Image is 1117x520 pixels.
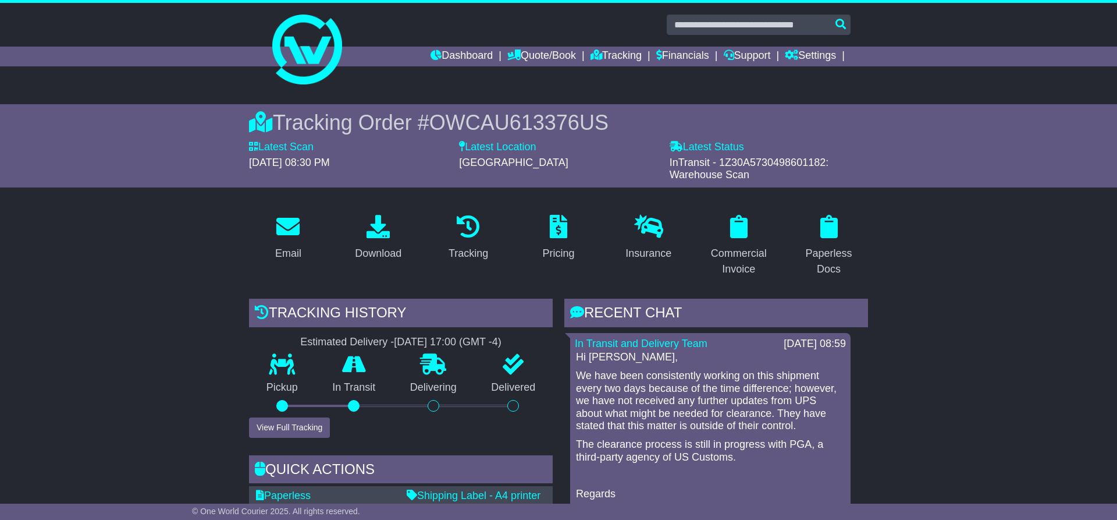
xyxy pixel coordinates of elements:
[393,381,474,394] p: Delivering
[429,111,609,135] span: OWCAU613376US
[576,488,845,501] p: Regards
[192,507,360,516] span: © One World Courier 2025. All rights reserved.
[449,246,488,261] div: Tracking
[355,246,401,261] div: Download
[431,47,493,66] a: Dashboard
[459,157,568,168] span: [GEOGRAPHIC_DATA]
[784,338,846,351] div: [DATE] 08:59
[249,455,553,487] div: Quick Actions
[256,490,311,501] a: Paperless
[564,299,868,330] div: RECENT CHAT
[249,157,330,168] span: [DATE] 08:30 PM
[670,157,829,181] span: InTransit - 1Z30A5730498601182: Warehouse Scan
[268,211,309,266] a: Email
[249,141,314,154] label: Latest Scan
[576,351,845,364] p: Hi [PERSON_NAME],
[575,338,707,349] a: In Transit and Delivery Team
[699,211,778,281] a: Commercial Invoice
[407,490,540,501] a: Shipping Label - A4 printer
[590,47,642,66] a: Tracking
[785,47,836,66] a: Settings
[535,211,582,266] a: Pricing
[576,370,845,433] p: We have been consistently working on this shipment every two days because of the time difference;...
[249,381,315,394] p: Pickup
[656,47,709,66] a: Financials
[249,418,330,438] button: View Full Tracking
[249,299,553,330] div: Tracking history
[707,246,770,277] div: Commercial Invoice
[507,47,576,66] a: Quote/Book
[275,246,301,261] div: Email
[249,110,868,135] div: Tracking Order #
[576,438,845,464] p: The clearance process is still in progress with PGA, a third-party agency of US Customs.
[315,381,393,394] p: In Transit
[347,211,409,266] a: Download
[797,246,860,277] div: Paperless Docs
[670,141,744,154] label: Latest Status
[625,246,671,261] div: Insurance
[394,336,501,349] div: [DATE] 17:00 (GMT -4)
[459,141,536,154] label: Latest Location
[249,336,553,349] div: Estimated Delivery -
[618,211,679,266] a: Insurance
[789,211,868,281] a: Paperless Docs
[441,211,496,266] a: Tracking
[542,246,574,261] div: Pricing
[474,381,553,394] p: Delivered
[724,47,771,66] a: Support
